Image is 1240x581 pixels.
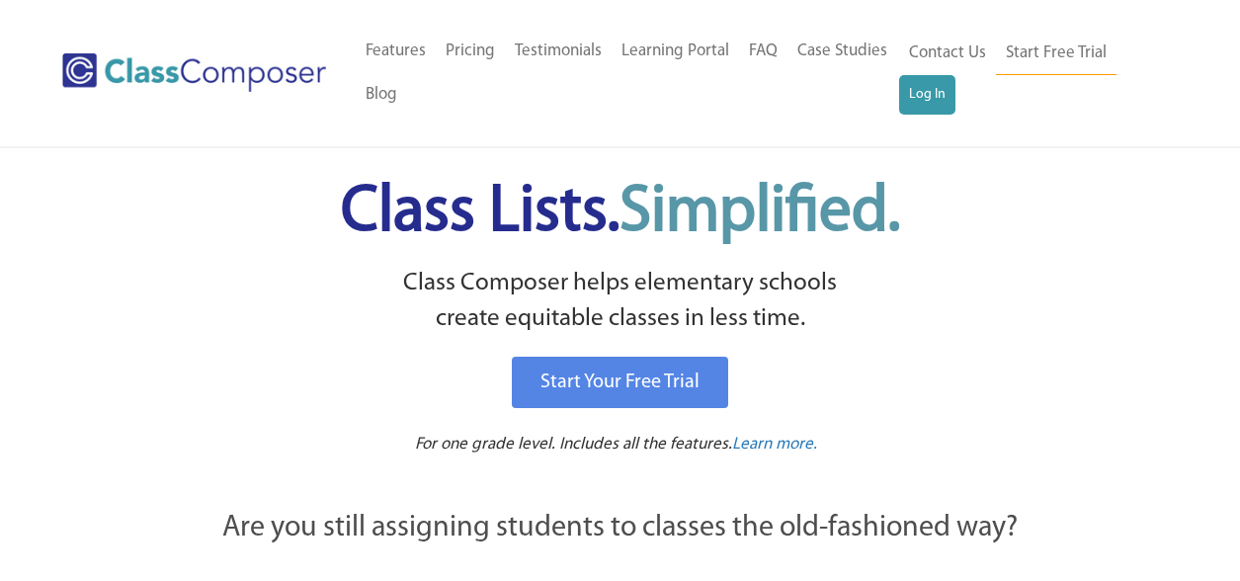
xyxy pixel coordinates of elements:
[415,436,732,453] span: For one grade level. Includes all the features.
[732,436,817,453] span: Learn more.
[117,507,1124,550] p: Are you still assigning students to classes the old-fashioned way?
[356,30,899,117] nav: Header Menu
[512,357,728,408] a: Start Your Free Trial
[62,53,326,92] img: Class Composer
[356,30,436,73] a: Features
[739,30,787,73] a: FAQ
[505,30,612,73] a: Testimonials
[996,32,1116,76] a: Start Free Trial
[620,181,900,245] span: Simplified.
[787,30,897,73] a: Case Studies
[899,32,996,75] a: Contact Us
[612,30,739,73] a: Learning Portal
[114,266,1127,338] p: Class Composer helps elementary schools create equitable classes in less time.
[732,433,817,457] a: Learn more.
[436,30,505,73] a: Pricing
[341,181,900,245] span: Class Lists.
[899,32,1163,115] nav: Header Menu
[356,73,407,117] a: Blog
[899,75,955,115] a: Log In
[540,373,700,392] span: Start Your Free Trial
